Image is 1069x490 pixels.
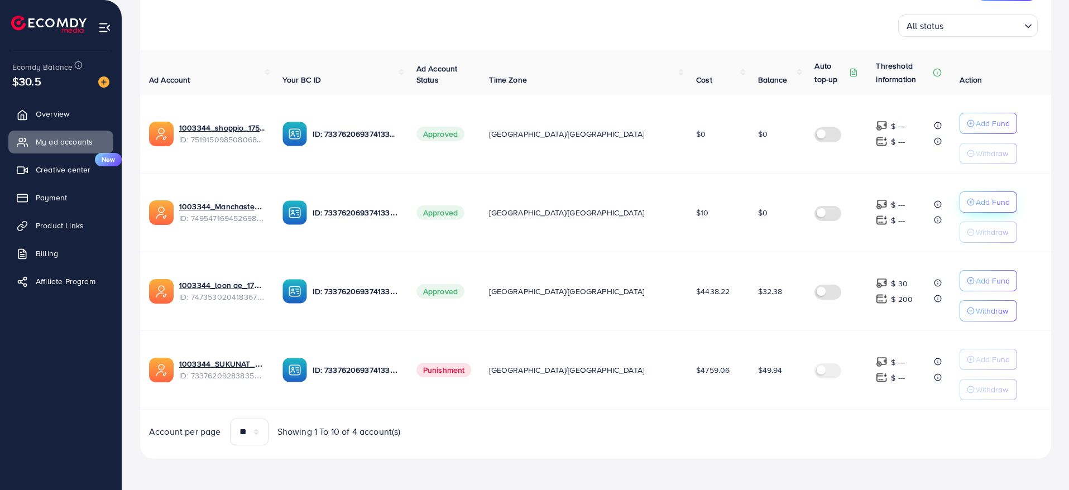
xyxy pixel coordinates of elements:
[313,127,398,141] p: ID: 7337620693741338625
[876,372,888,383] img: top-up amount
[277,425,401,438] span: Showing 1 To 10 of 4 account(s)
[696,286,730,297] span: $4438.22
[758,128,768,140] span: $0
[149,122,174,146] img: ic-ads-acc.e4c84228.svg
[36,192,67,203] span: Payment
[149,358,174,382] img: ic-ads-acc.e4c84228.svg
[976,147,1008,160] p: Withdraw
[891,214,905,227] p: $ ---
[179,358,265,381] div: <span class='underline'>1003344_SUKUNAT_1708423019062</span></br>7337620928383565826
[98,76,109,88] img: image
[976,304,1008,318] p: Withdraw
[976,274,1010,287] p: Add Fund
[976,225,1008,239] p: Withdraw
[891,292,913,306] p: $ 200
[179,370,265,381] span: ID: 7337620928383565826
[149,279,174,304] img: ic-ads-acc.e4c84228.svg
[8,242,113,265] a: Billing
[891,119,905,133] p: $ ---
[876,120,888,132] img: top-up amount
[149,74,190,85] span: Ad Account
[282,358,307,382] img: ic-ba-acc.ded83a64.svg
[416,363,472,377] span: Punishment
[960,191,1017,213] button: Add Fund
[976,117,1010,130] p: Add Fund
[947,16,1020,34] input: Search for option
[976,353,1010,366] p: Add Fund
[696,128,706,140] span: $0
[416,284,464,299] span: Approved
[891,198,905,212] p: $ ---
[179,213,265,224] span: ID: 7495471694526988304
[489,286,644,297] span: [GEOGRAPHIC_DATA]/[GEOGRAPHIC_DATA]
[696,74,712,85] span: Cost
[898,15,1038,37] div: Search for option
[179,358,265,369] a: 1003344_SUKUNAT_1708423019062
[98,21,111,34] img: menu
[8,214,113,237] a: Product Links
[36,136,93,147] span: My ad accounts
[758,74,788,85] span: Balance
[12,73,41,89] span: $30.5
[960,222,1017,243] button: Withdraw
[876,277,888,289] img: top-up amount
[36,220,84,231] span: Product Links
[960,113,1017,134] button: Add Fund
[282,122,307,146] img: ic-ba-acc.ded83a64.svg
[1022,440,1061,482] iframe: Chat
[8,131,113,153] a: My ad accounts
[696,207,708,218] span: $10
[876,214,888,226] img: top-up amount
[416,127,464,141] span: Approved
[891,135,905,148] p: $ ---
[179,201,265,224] div: <span class='underline'>1003344_Manchaster_1745175503024</span></br>7495471694526988304
[313,285,398,298] p: ID: 7337620693741338625
[8,186,113,209] a: Payment
[758,286,783,297] span: $32.38
[179,291,265,302] span: ID: 7473530204183674896
[149,200,174,225] img: ic-ads-acc.e4c84228.svg
[758,364,783,376] span: $49.94
[876,293,888,305] img: top-up amount
[8,158,113,181] a: Creative centerNew
[904,18,946,34] span: All status
[313,363,398,377] p: ID: 7337620693741338625
[179,122,265,145] div: <span class='underline'>1003344_shoppio_1750688962312</span></br>7519150985080684551
[960,270,1017,291] button: Add Fund
[489,128,644,140] span: [GEOGRAPHIC_DATA]/[GEOGRAPHIC_DATA]
[814,59,847,86] p: Auto top-up
[149,425,221,438] span: Account per page
[489,74,526,85] span: Time Zone
[960,300,1017,321] button: Withdraw
[960,379,1017,400] button: Withdraw
[976,383,1008,396] p: Withdraw
[282,279,307,304] img: ic-ba-acc.ded83a64.svg
[891,277,908,290] p: $ 30
[876,136,888,147] img: top-up amount
[36,248,58,259] span: Billing
[960,349,1017,370] button: Add Fund
[12,61,73,73] span: Ecomdy Balance
[36,276,95,287] span: Affiliate Program
[8,270,113,292] a: Affiliate Program
[8,103,113,125] a: Overview
[416,205,464,220] span: Approved
[960,74,982,85] span: Action
[179,280,265,291] a: 1003344_loon ae_1740066863007
[891,371,905,385] p: $ ---
[489,207,644,218] span: [GEOGRAPHIC_DATA]/[GEOGRAPHIC_DATA]
[876,356,888,368] img: top-up amount
[179,280,265,302] div: <span class='underline'>1003344_loon ae_1740066863007</span></br>7473530204183674896
[179,201,265,212] a: 1003344_Manchaster_1745175503024
[313,206,398,219] p: ID: 7337620693741338625
[876,59,931,86] p: Threshold information
[416,63,458,85] span: Ad Account Status
[282,74,321,85] span: Your BC ID
[36,108,69,119] span: Overview
[11,16,87,33] img: logo
[95,153,122,166] span: New
[758,207,768,218] span: $0
[179,122,265,133] a: 1003344_shoppio_1750688962312
[36,164,90,175] span: Creative center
